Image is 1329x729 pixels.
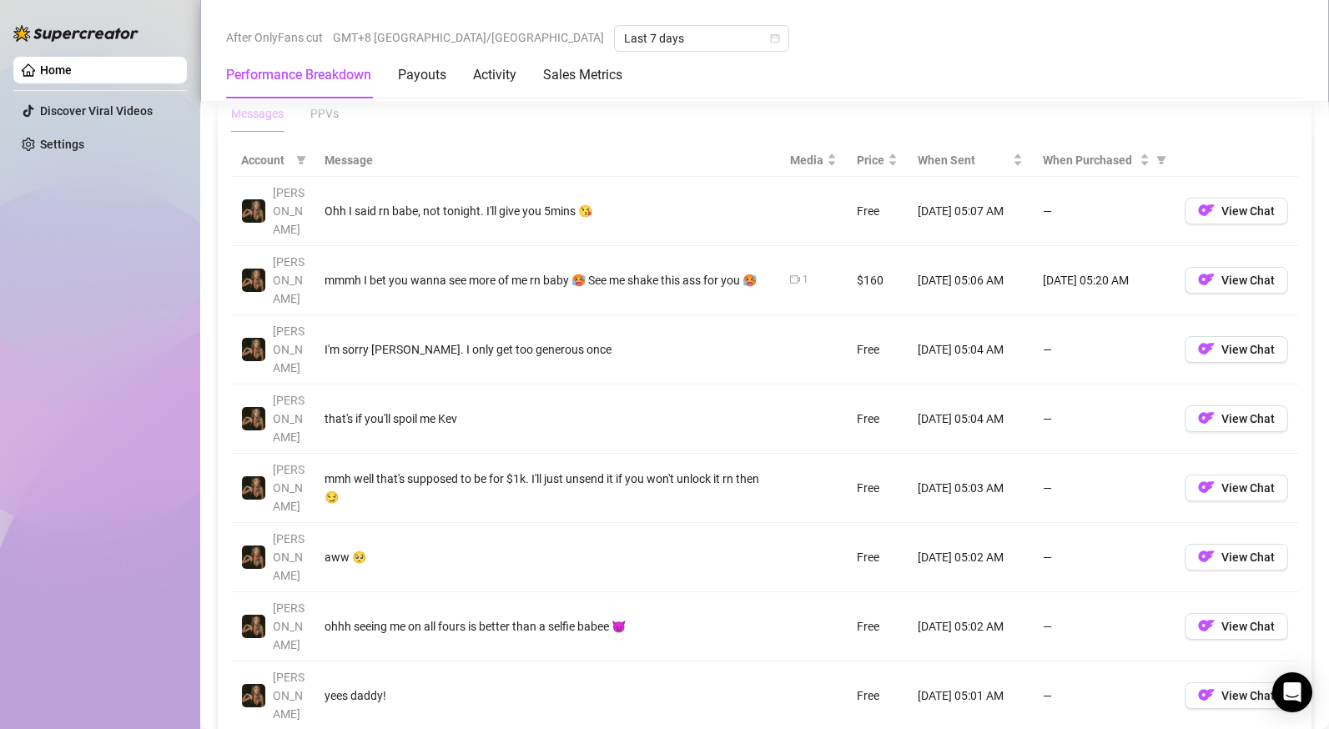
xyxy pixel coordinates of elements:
img: OF [1198,548,1215,565]
span: GMT+8 [GEOGRAPHIC_DATA]/[GEOGRAPHIC_DATA] [333,25,604,50]
td: [DATE] 05:02 AM [908,592,1033,661]
td: [DATE] 05:20 AM [1033,246,1175,315]
div: Activity [473,65,516,85]
span: [PERSON_NAME] [273,671,305,721]
td: [DATE] 05:04 AM [908,315,1033,385]
span: View Chat [1221,343,1275,356]
a: OFView Chat [1185,415,1288,429]
span: video-camera [790,274,800,284]
span: filter [1153,148,1170,173]
span: [PERSON_NAME] [273,463,305,513]
img: KATIE [242,476,265,500]
span: [PERSON_NAME] [273,532,305,582]
a: OFView Chat [1185,554,1288,567]
span: [PERSON_NAME] [273,186,305,236]
img: KATIE [242,545,265,569]
span: Media [790,151,823,169]
a: OFView Chat [1185,346,1288,359]
a: OFView Chat [1185,277,1288,290]
img: OF [1198,340,1215,357]
td: [DATE] 05:06 AM [908,246,1033,315]
td: [DATE] 05:03 AM [908,454,1033,523]
button: OFView Chat [1185,613,1288,640]
a: Home [40,63,72,77]
button: OFView Chat [1185,198,1288,224]
div: 1 [803,272,808,288]
img: KATIE [242,338,265,361]
img: OF [1198,479,1215,495]
img: OF [1198,686,1215,703]
span: When Sent [918,151,1009,169]
span: calendar [770,33,780,43]
th: Media [780,144,847,177]
a: OFView Chat [1185,623,1288,636]
span: filter [1156,155,1166,165]
td: [DATE] 05:02 AM [908,523,1033,592]
button: OFView Chat [1185,544,1288,571]
div: Open Intercom Messenger [1272,672,1312,712]
button: OFView Chat [1185,682,1288,709]
img: OF [1198,202,1215,219]
a: OFView Chat [1185,485,1288,498]
div: Messages [231,104,284,123]
img: logo-BBDzfeDw.svg [13,25,138,42]
div: that's if you'll spoil me Kev [325,410,770,428]
span: View Chat [1221,274,1275,287]
td: Free [847,592,908,661]
td: [DATE] 05:07 AM [908,177,1033,246]
td: — [1033,454,1175,523]
div: Performance Breakdown [226,65,371,85]
button: OFView Chat [1185,475,1288,501]
span: View Chat [1221,689,1275,702]
div: yees daddy! [325,686,770,705]
img: KATIE [242,269,265,292]
div: Ohh I said rn babe, not tonight. I'll give you 5mins 😘 [325,202,770,220]
td: Free [847,523,908,592]
div: I'm sorry [PERSON_NAME]. I only get too generous once [325,340,770,359]
td: [DATE] 05:04 AM [908,385,1033,454]
div: Payouts [398,65,446,85]
span: View Chat [1221,620,1275,633]
td: — [1033,385,1175,454]
a: Settings [40,138,84,151]
td: — [1033,177,1175,246]
span: After OnlyFans cut [226,25,323,50]
td: $160 [847,246,908,315]
td: Free [847,385,908,454]
span: Price [857,151,884,169]
th: Price [847,144,908,177]
span: Account [241,151,289,169]
td: Free [847,177,908,246]
a: Discover Viral Videos [40,104,153,118]
div: ohhh seeing me on all fours is better than a selfie babee 😈 [325,617,770,636]
img: OF [1198,271,1215,288]
span: filter [293,148,310,173]
td: — [1033,315,1175,385]
span: View Chat [1221,551,1275,564]
div: mmh well that's supposed to be for $1k. I'll just unsend it if you won't unlock it rn then 😏 [325,470,770,506]
span: [PERSON_NAME] [273,394,305,444]
th: When Sent [908,144,1033,177]
img: OF [1198,410,1215,426]
button: OFView Chat [1185,405,1288,432]
span: View Chat [1221,204,1275,218]
span: [PERSON_NAME] [273,324,305,375]
img: KATIE [242,615,265,638]
span: Last 7 days [624,26,779,51]
img: OF [1198,617,1215,634]
a: OFView Chat [1185,692,1288,706]
span: When Purchased [1043,151,1136,169]
a: OFView Chat [1185,208,1288,221]
span: filter [296,155,306,165]
td: — [1033,523,1175,592]
button: OFView Chat [1185,267,1288,294]
td: Free [847,315,908,385]
img: KATIE [242,407,265,430]
div: Sales Metrics [543,65,622,85]
td: — [1033,592,1175,661]
th: Message [315,144,780,177]
div: PPVs [310,104,339,123]
span: [PERSON_NAME] [273,601,305,651]
th: When Purchased [1033,144,1175,177]
span: [PERSON_NAME] [273,255,305,305]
